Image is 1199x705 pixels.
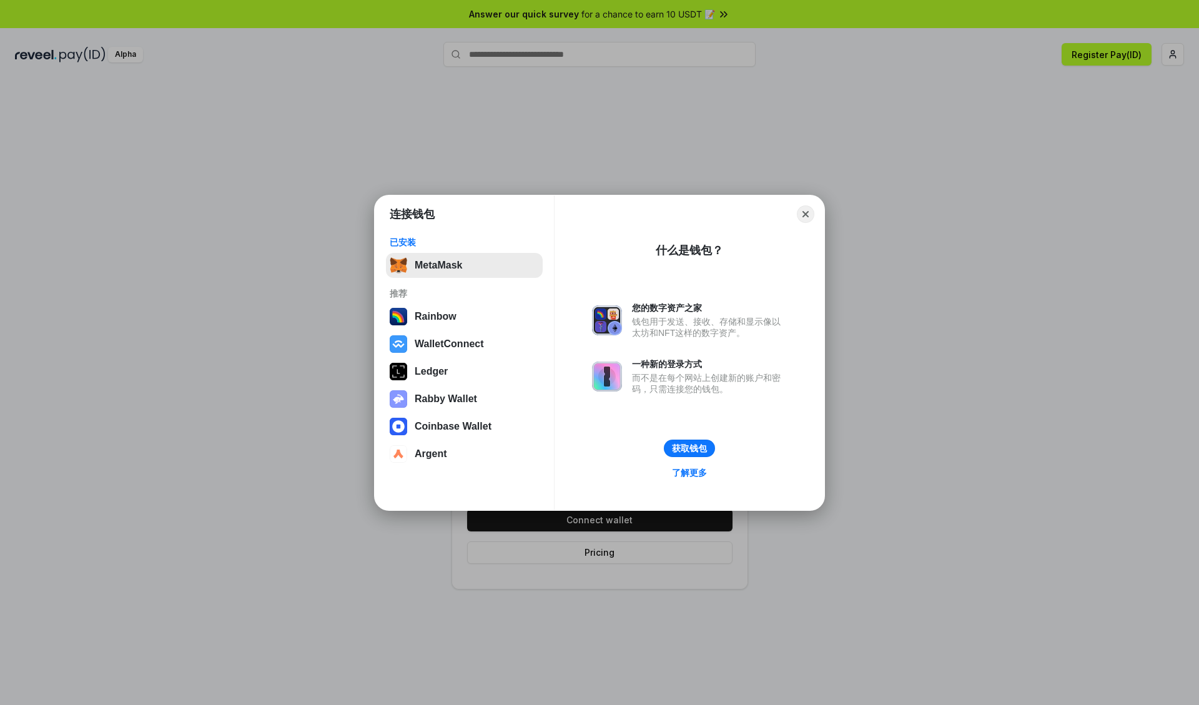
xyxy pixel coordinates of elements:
[386,387,543,412] button: Rabby Wallet
[390,207,435,222] h1: 连接钱包
[390,308,407,325] img: svg+xml,%3Csvg%20width%3D%22120%22%20height%3D%22120%22%20viewBox%3D%220%200%20120%20120%22%20fil...
[390,257,407,274] img: svg+xml,%3Csvg%20fill%3D%22none%22%20height%3D%2233%22%20viewBox%3D%220%200%2035%2033%22%20width%...
[390,418,407,435] img: svg+xml,%3Csvg%20width%3D%2228%22%20height%3D%2228%22%20viewBox%3D%220%200%2028%2028%22%20fill%3D...
[390,363,407,380] img: svg+xml,%3Csvg%20xmlns%3D%22http%3A%2F%2Fwww.w3.org%2F2000%2Fsvg%22%20width%3D%2228%22%20height%3...
[592,362,622,392] img: svg+xml,%3Csvg%20xmlns%3D%22http%3A%2F%2Fwww.w3.org%2F2000%2Fsvg%22%20fill%3D%22none%22%20viewBox...
[386,441,543,466] button: Argent
[415,366,448,377] div: Ledger
[390,335,407,353] img: svg+xml,%3Csvg%20width%3D%2228%22%20height%3D%2228%22%20viewBox%3D%220%200%2028%2028%22%20fill%3D...
[632,358,787,370] div: 一种新的登录方式
[390,445,407,463] img: svg+xml,%3Csvg%20width%3D%2228%22%20height%3D%2228%22%20viewBox%3D%220%200%2028%2028%22%20fill%3D...
[386,359,543,384] button: Ledger
[415,393,477,405] div: Rabby Wallet
[664,440,715,457] button: 获取钱包
[386,414,543,439] button: Coinbase Wallet
[656,243,723,258] div: 什么是钱包？
[390,237,539,248] div: 已安装
[672,443,707,454] div: 获取钱包
[386,332,543,357] button: WalletConnect
[632,302,787,313] div: 您的数字资产之家
[415,338,484,350] div: WalletConnect
[664,465,714,481] a: 了解更多
[386,304,543,329] button: Rainbow
[415,311,456,322] div: Rainbow
[592,305,622,335] img: svg+xml,%3Csvg%20xmlns%3D%22http%3A%2F%2Fwww.w3.org%2F2000%2Fsvg%22%20fill%3D%22none%22%20viewBox...
[797,205,814,223] button: Close
[632,372,787,395] div: 而不是在每个网站上创建新的账户和密码，只需连接您的钱包。
[390,390,407,408] img: svg+xml,%3Csvg%20xmlns%3D%22http%3A%2F%2Fwww.w3.org%2F2000%2Fsvg%22%20fill%3D%22none%22%20viewBox...
[415,260,462,271] div: MetaMask
[415,421,491,432] div: Coinbase Wallet
[415,448,447,460] div: Argent
[386,253,543,278] button: MetaMask
[672,467,707,478] div: 了解更多
[390,288,539,299] div: 推荐
[632,316,787,338] div: 钱包用于发送、接收、存储和显示像以太坊和NFT这样的数字资产。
